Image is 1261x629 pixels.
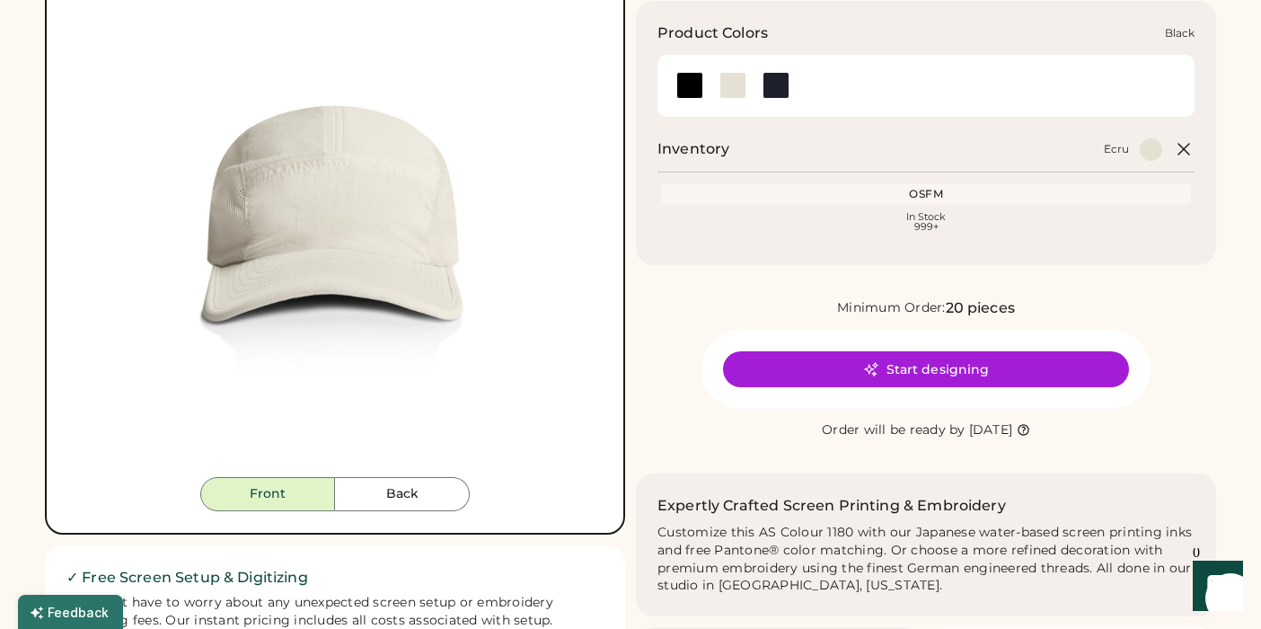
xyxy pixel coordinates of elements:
h2: ✓ Free Screen Setup & Digitizing [66,567,604,589]
div: In Stock 999+ [665,212,1187,232]
h2: Expertly Crafted Screen Printing & Embroidery [657,495,1006,517]
div: OSFM [665,187,1187,201]
iframe: Front Chat [1176,548,1253,625]
button: Front [200,477,335,511]
h3: Product Colors [657,22,768,44]
button: Back [335,477,470,511]
div: [DATE] [969,421,1013,439]
div: 20 pieces [946,297,1015,319]
div: Order will be ready by [822,421,966,439]
div: Customize this AS Colour 1180 with our Japanese water-based screen printing inks and free Pantone... [657,524,1195,596]
div: Minimum Order: [837,299,946,317]
div: Black [1165,26,1195,40]
button: Start designing [723,351,1129,387]
h2: Inventory [657,138,729,160]
div: Ecru [1104,142,1129,156]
